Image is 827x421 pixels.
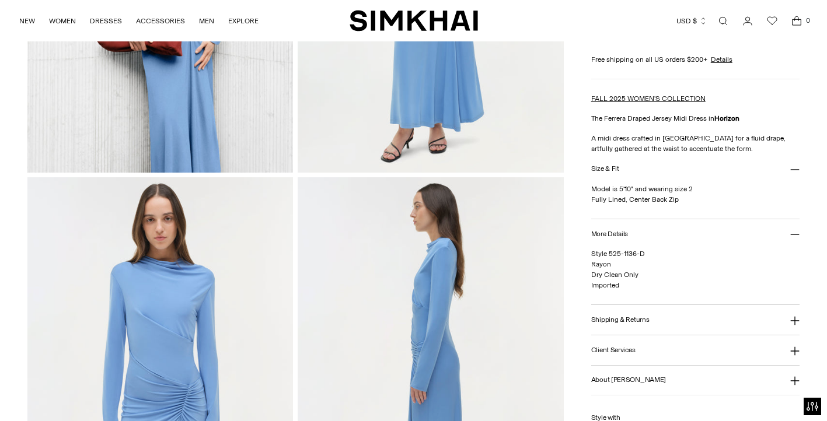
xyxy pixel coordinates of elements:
button: Shipping & Returns [591,305,800,335]
span: 0 [802,15,813,26]
a: ACCESSORIES [136,8,185,34]
p: Model is 5'10" and wearing size 2 Fully Lined, Center Back Zip [591,184,800,205]
div: Free shipping on all US orders $200+ [591,54,800,65]
a: MEN [199,8,214,34]
h3: More Details [591,230,628,238]
button: More Details [591,219,800,249]
button: Client Services [591,335,800,365]
a: DRESSES [90,8,122,34]
p: The Ferrera Draped Jersey Midi Dress in [591,113,800,124]
a: Open cart modal [785,9,808,33]
h3: Shipping & Returns [591,316,650,324]
a: NEW [19,8,35,34]
a: Details [711,54,732,65]
button: Size & Fit [591,154,800,184]
p: A midi dress crafted in [GEOGRAPHIC_DATA] for a fluid drape, artfully gathered at the waist to ac... [591,133,800,154]
a: WOMEN [49,8,76,34]
button: About [PERSON_NAME] [591,366,800,395]
span: Style 525-1136-D Rayon Dry Clean Only Imported [591,250,645,289]
a: FALL 2025 WOMEN'S COLLECTION [591,94,706,103]
h3: Size & Fit [591,165,619,173]
h3: Client Services [591,346,636,354]
a: Open search modal [711,9,735,33]
a: Wishlist [760,9,784,33]
h3: About [PERSON_NAME] [591,376,666,384]
a: SIMKHAI [350,9,478,32]
button: USD $ [676,8,707,34]
a: EXPLORE [228,8,259,34]
strong: Horizon [714,114,739,122]
a: Go to the account page [736,9,759,33]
